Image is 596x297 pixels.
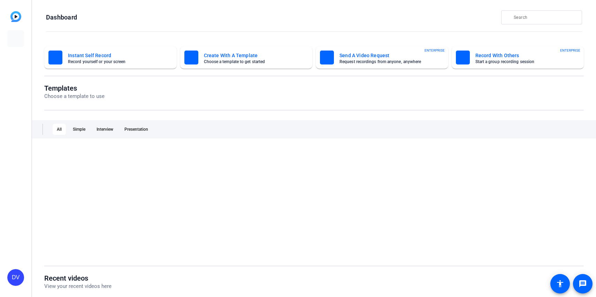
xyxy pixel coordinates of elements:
div: Presentation [120,124,152,135]
mat-card-title: Send A Video Request [339,51,433,60]
mat-card-subtitle: Request recordings from anyone, anywhere [339,60,433,64]
h1: Dashboard [46,13,77,22]
mat-card-title: Instant Self Record [68,51,161,60]
button: Send A Video RequestRequest recordings from anyone, anywhereENTERPRISE [316,46,448,69]
div: All [53,124,66,135]
mat-icon: message [579,280,587,288]
img: blue-gradient.svg [10,11,21,22]
div: Interview [92,124,117,135]
mat-icon: accessibility [556,280,564,288]
span: ENTERPRISE [560,48,580,53]
mat-card-subtitle: Record yourself or your screen [68,60,161,64]
button: Create With A TemplateChoose a template to get started [180,46,313,69]
h1: Templates [44,84,105,92]
button: Record With OthersStart a group recording sessionENTERPRISE [452,46,584,69]
p: Choose a template to use [44,92,105,100]
mat-card-subtitle: Start a group recording session [475,60,569,64]
mat-card-title: Create With A Template [204,51,297,60]
span: ENTERPRISE [425,48,445,53]
h1: Recent videos [44,274,112,282]
mat-card-subtitle: Choose a template to get started [204,60,297,64]
mat-card-title: Record With Others [475,51,569,60]
div: Simple [69,124,90,135]
p: View your recent videos here [44,282,112,290]
input: Search [514,13,576,22]
div: DV [7,269,24,286]
button: Instant Self RecordRecord yourself or your screen [44,46,177,69]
